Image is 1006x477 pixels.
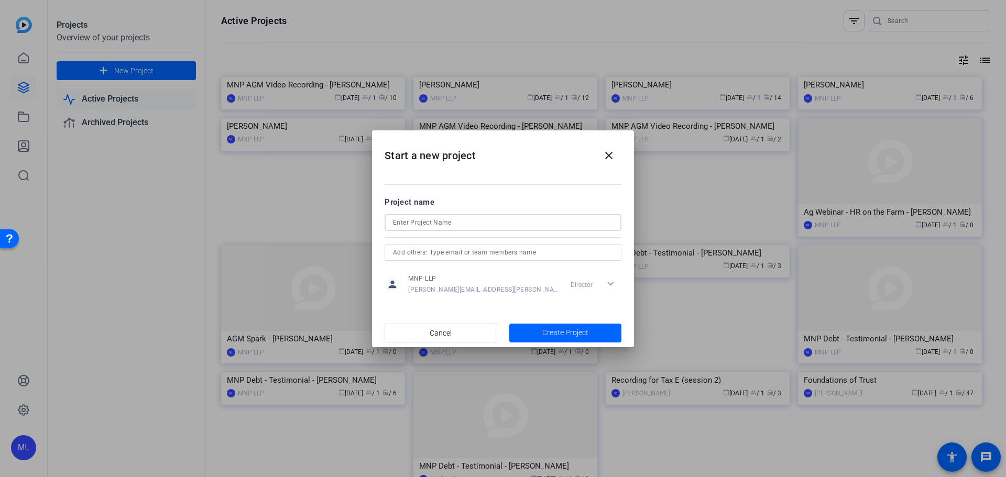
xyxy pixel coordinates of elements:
[509,324,622,342] button: Create Project
[372,130,634,173] h2: Start a new project
[393,246,613,259] input: Add others: Type email or team members name
[603,149,615,162] mat-icon: close
[542,327,588,338] span: Create Project
[408,285,559,294] span: [PERSON_NAME][EMAIL_ADDRESS][PERSON_NAME][DOMAIN_NAME]
[393,216,613,229] input: Enter Project Name
[408,274,559,283] span: MNP LLP
[430,323,452,343] span: Cancel
[385,276,400,292] mat-icon: person
[385,196,621,208] div: Project name
[385,324,497,342] button: Cancel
